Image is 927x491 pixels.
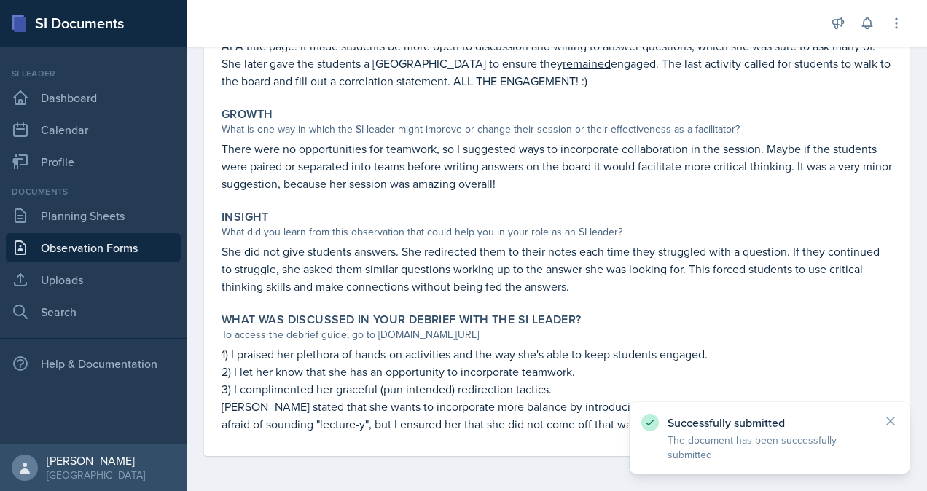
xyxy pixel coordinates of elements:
a: Search [6,297,181,326]
p: The document has been successfully submitted [668,433,872,462]
p: 1) I praised her plethora of hands-on activities and the way she's able to keep students engaged. [222,345,892,363]
p: 2) I let her know that she has an opportunity to incorporate teamwork. [222,363,892,380]
a: Dashboard [6,83,181,112]
div: Si leader [6,67,181,80]
p: [PERSON_NAME] stated that she wants to incorporate more balance by introducing team exercises or ... [222,398,892,433]
u: remained [563,55,611,71]
div: What is one way in which the SI leader might improve or change their session or their effectivene... [222,122,892,137]
div: [PERSON_NAME] [47,453,145,468]
a: Profile [6,147,181,176]
div: Help & Documentation [6,349,181,378]
div: What did you learn from this observation that could help you in your role as an SI leader? [222,224,892,240]
p: There were no opportunities for teamwork, so I suggested ways to incorporate collaboration in the... [222,140,892,192]
label: Insight [222,210,269,224]
label: What was discussed in your debrief with the SI Leader? [222,313,582,327]
a: Planning Sheets [6,201,181,230]
label: Growth [222,107,273,122]
a: Uploads [6,265,181,294]
a: Calendar [6,115,181,144]
p: [PERSON_NAME]'s sessions are incredibly hands-on. Even the warm-up was hands-on! She asked studen... [222,20,892,90]
p: She did not give students answers. She redirected them to their notes each time they struggled wi... [222,243,892,295]
div: [GEOGRAPHIC_DATA] [47,468,145,482]
p: 3) I complimented her graceful (pun intended) redirection tactics. [222,380,892,398]
a: Observation Forms [6,233,181,262]
div: To access the debrief guide, go to [DOMAIN_NAME][URL] [222,327,892,342]
p: Successfully submitted [668,415,872,430]
div: Documents [6,185,181,198]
